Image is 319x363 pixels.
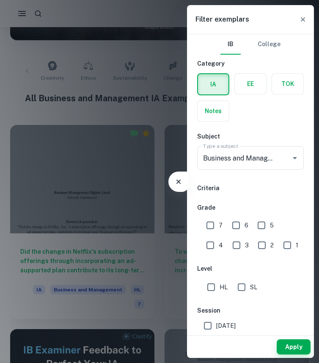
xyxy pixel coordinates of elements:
h6: Grade [197,203,304,212]
span: HL [220,283,228,292]
h6: Criteria [197,183,304,193]
span: 1 [296,241,298,250]
span: 5 [270,221,274,230]
button: TOK [272,74,303,94]
button: College [258,34,280,55]
label: Type a subject [203,142,238,150]
span: [DATE] [216,321,236,330]
div: Filter type choice [220,34,280,55]
button: Filter [170,173,187,190]
button: Open [289,152,301,164]
span: 6 [245,221,248,230]
span: SL [250,283,257,292]
span: 7 [219,221,223,230]
button: IA [198,74,228,94]
h6: Category [197,59,304,68]
h6: Session [197,306,304,315]
button: Apply [277,339,311,355]
button: Notes [198,101,229,121]
button: EE [235,74,266,94]
span: 3 [245,241,249,250]
h6: Filter exemplars [195,14,249,25]
button: IB [220,34,241,55]
h6: Level [197,264,304,273]
span: 2 [270,241,274,250]
h6: Subject [197,132,304,141]
span: 4 [219,241,223,250]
